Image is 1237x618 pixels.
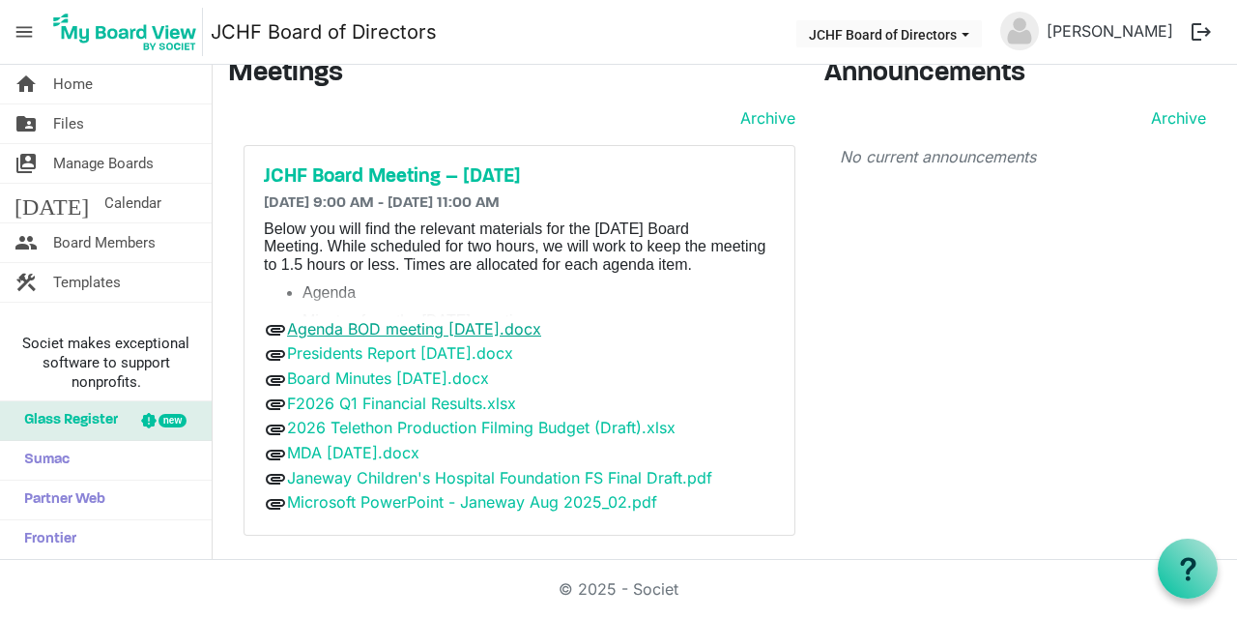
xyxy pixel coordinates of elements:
[211,13,437,51] a: JCHF Board of Directors
[824,58,1222,91] h3: Announcements
[287,443,419,462] a: MDA [DATE].docx
[1143,106,1206,130] a: Archive
[104,184,161,222] span: Calendar
[287,319,541,338] a: Agenda BOD meeting [DATE].docx
[47,8,203,56] img: My Board View Logo
[302,312,775,330] li: Minutes from the [DATE] meeting
[287,368,489,388] a: Board Minutes [DATE].docx
[264,318,287,341] span: attachment
[264,418,287,441] span: attachment
[264,443,287,466] span: attachment
[6,14,43,50] span: menu
[9,334,203,392] span: Societ makes exceptional software to support nonprofits.
[14,184,89,222] span: [DATE]
[53,263,121,302] span: Templates
[1181,12,1222,52] button: logout
[287,418,676,437] a: 2026 Telethon Production Filming Budget (Draft).xlsx
[264,467,287,490] span: attachment
[840,145,1206,168] p: No current announcements
[14,104,38,143] span: folder_shared
[53,104,84,143] span: Files
[47,8,211,56] a: My Board View Logo
[264,343,287,367] span: attachment
[14,481,105,519] span: Partner Web
[1000,12,1039,50] img: no-profile-picture.svg
[733,106,795,130] a: Archive
[14,401,118,440] span: Glass Register
[14,263,38,302] span: construction
[796,20,982,47] button: JCHF Board of Directors dropdownbutton
[228,58,795,91] h3: Meetings
[264,368,287,392] span: attachment
[158,414,187,427] div: new
[14,65,38,103] span: home
[53,223,156,262] span: Board Members
[53,65,93,103] span: Home
[287,468,712,487] a: Janeway Children's Hospital Foundation FS Final Draft.pdf
[264,221,775,274] p: Below you will find the relevant materials for the [DATE] Board Meeting. While scheduled for two ...
[287,492,657,512] a: Microsoft PowerPoint - Janeway Aug 2025_02.pdf
[287,343,513,363] a: Presidents Report [DATE].docx
[14,223,38,262] span: people
[1039,12,1181,50] a: [PERSON_NAME]
[302,284,775,302] li: Agenda
[264,165,775,189] a: JCHF Board Meeting – [DATE]
[287,394,516,413] a: F2026 Q1 Financial Results.xlsx
[264,492,287,515] span: attachment
[14,441,70,480] span: Sumac
[14,520,76,559] span: Frontier
[53,144,154,183] span: Manage Boards
[264,393,287,416] span: attachment
[559,579,678,599] a: © 2025 - Societ
[14,144,38,183] span: switch_account
[264,194,775,213] h6: [DATE] 9:00 AM - [DATE] 11:00 AM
